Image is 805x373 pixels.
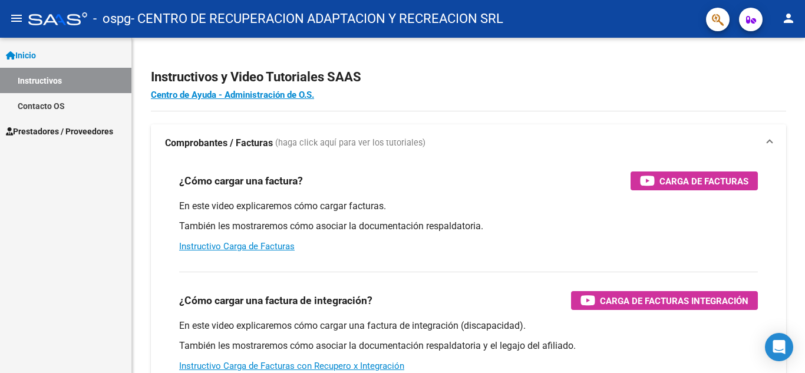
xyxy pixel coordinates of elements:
[600,293,748,308] span: Carga de Facturas Integración
[781,11,796,25] mat-icon: person
[9,11,24,25] mat-icon: menu
[151,124,786,162] mat-expansion-panel-header: Comprobantes / Facturas (haga click aquí para ver los tutoriales)
[631,171,758,190] button: Carga de Facturas
[151,66,786,88] h2: Instructivos y Video Tutoriales SAAS
[151,90,314,100] a: Centro de Ayuda - Administración de O.S.
[93,6,131,32] span: - ospg
[179,241,295,252] a: Instructivo Carga de Facturas
[179,220,758,233] p: También les mostraremos cómo asociar la documentación respaldatoria.
[179,339,758,352] p: También les mostraremos cómo asociar la documentación respaldatoria y el legajo del afiliado.
[179,319,758,332] p: En este video explicaremos cómo cargar una factura de integración (discapacidad).
[179,173,303,189] h3: ¿Cómo cargar una factura?
[659,174,748,189] span: Carga de Facturas
[179,292,372,309] h3: ¿Cómo cargar una factura de integración?
[165,137,273,150] strong: Comprobantes / Facturas
[6,49,36,62] span: Inicio
[571,291,758,310] button: Carga de Facturas Integración
[765,333,793,361] div: Open Intercom Messenger
[179,361,404,371] a: Instructivo Carga de Facturas con Recupero x Integración
[179,200,758,213] p: En este video explicaremos cómo cargar facturas.
[275,137,425,150] span: (haga click aquí para ver los tutoriales)
[6,125,113,138] span: Prestadores / Proveedores
[131,6,503,32] span: - CENTRO DE RECUPERACION ADAPTACION Y RECREACION SRL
